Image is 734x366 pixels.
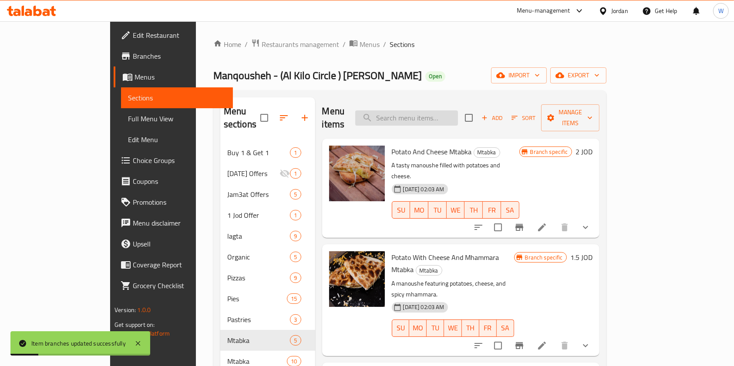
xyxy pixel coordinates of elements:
button: export [550,67,606,83]
span: Open [425,73,445,80]
span: [DATE] 02:03 AM [400,185,448,193]
img: Potato With Cheese And Mhammara Mtabka [329,251,385,307]
button: SA [497,319,514,337]
svg: Show Choices [580,222,591,233]
button: Add section [294,107,315,128]
span: 5 [290,336,300,345]
div: Pizzas9 [220,267,315,288]
span: Sort sections [273,107,294,128]
button: SU [392,319,410,337]
span: 1 Jod Offer [227,210,290,220]
span: Mtabka [416,266,442,276]
span: Menus [135,72,226,82]
a: Support.OpsPlatform [114,328,170,339]
span: Manqousheh - (Al Kilo Circle ) [PERSON_NAME] [213,66,422,85]
h2: Menu items [322,105,345,131]
button: Add [478,111,506,125]
span: Pizzas [227,273,290,283]
span: Choice Groups [133,155,226,166]
span: Menu disclaimer [133,218,226,228]
svg: Show Choices [580,340,591,351]
a: Branches [114,46,233,67]
span: Sections [128,93,226,103]
div: Jordan [611,6,628,16]
span: Sort [512,113,535,123]
span: Select all sections [255,109,273,127]
span: Buy 1 & Get 1 [227,147,290,158]
span: 9 [290,232,300,240]
p: A tasty manoushe filled with potatoes and cheese. [392,160,519,182]
span: Edit Restaurant [133,30,226,40]
span: WE [450,204,461,216]
div: Mtabka [416,265,442,276]
button: TH [462,319,479,337]
span: Potato With Cheese And Mhammara Mtabka [392,251,499,276]
button: delete [554,217,575,238]
span: SU [396,204,407,216]
span: Branch specific [527,148,572,156]
span: Restaurants management [262,39,339,50]
button: TU [427,319,444,337]
span: Coverage Report [133,260,226,270]
span: Full Menu View [128,113,226,124]
button: sort-choices [468,335,489,356]
span: Jam3at Offers [227,189,290,200]
span: TH [465,322,476,334]
div: lagta [227,231,290,241]
span: 1 [290,170,300,178]
a: Promotions [114,192,233,213]
h6: 1.5 JOD [570,251,593,263]
span: Grocery Checklist [133,280,226,291]
span: 9 [290,274,300,282]
div: Buy 1 & Get 11 [220,142,315,163]
span: 1.0.0 [138,304,151,316]
span: Menus [360,39,380,50]
button: MO [409,319,427,337]
span: Sort items [506,111,541,125]
span: import [498,70,540,81]
li: / [383,39,386,50]
div: Mtabka [474,147,500,158]
span: [DATE] Offers [227,168,280,179]
div: items [290,335,301,346]
button: show more [575,335,596,356]
span: Mtabka [227,335,290,346]
button: delete [554,335,575,356]
span: TH [468,204,479,216]
div: items [290,252,301,262]
span: Organic [227,252,290,262]
button: FR [483,201,501,219]
span: Promotions [133,197,226,207]
span: Mtabka [474,147,500,157]
button: TH [465,201,483,219]
li: / [343,39,346,50]
a: Restaurants management [251,39,339,50]
span: TU [432,204,443,216]
span: export [557,70,599,81]
input: search [355,110,458,126]
a: Edit Menu [121,129,233,150]
button: Manage items [541,104,599,131]
a: Grocery Checklist [114,275,233,296]
div: items [290,210,301,220]
a: Sections [121,87,233,108]
a: Edit menu item [537,340,547,351]
span: Potato And Cheese Mtabka [392,145,472,158]
button: FR [479,319,497,337]
span: Pies [227,293,287,304]
span: TU [430,322,441,334]
span: W [718,6,724,16]
a: Upsell [114,233,233,254]
a: Coverage Report [114,254,233,275]
span: SA [500,322,511,334]
span: SA [505,204,516,216]
span: Select to update [489,218,507,236]
button: Branch-specific-item [509,335,530,356]
button: TU [428,201,447,219]
p: A manoushe featuring potatoes, cheese, and spicy mhammara. [392,278,514,300]
span: 5 [290,190,300,199]
span: 10 [287,357,300,366]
